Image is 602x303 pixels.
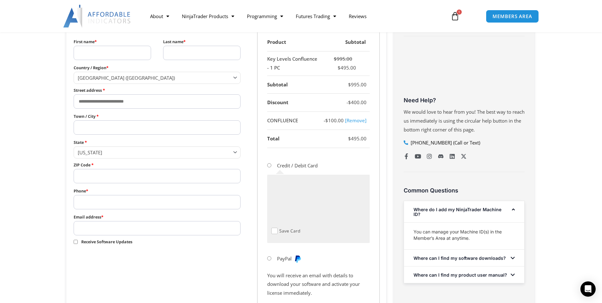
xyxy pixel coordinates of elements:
[347,99,348,105] span: -
[404,97,525,104] h3: Need Help?
[413,207,501,217] a: Where do I add my NinjaTrader Machine ID?
[81,239,132,245] span: Receive Software Updates
[267,94,322,112] th: Discount
[74,138,241,146] label: State
[404,250,524,266] div: Where can I find my software downloads?
[277,255,302,262] label: PayPal
[338,64,356,71] bdi: 495.00
[277,162,318,169] label: Credit / Debit Card
[144,9,175,24] a: About
[348,99,367,105] bdi: 400.00
[163,38,241,46] label: Last name
[404,109,525,133] span: We would love to hear from you! The best way to reach us immediately is using the circular help b...
[348,135,367,142] bdi: 495.00
[334,56,352,62] bdi: 995.00
[404,222,524,249] div: Where do I add my NinjaTrader Machine ID?
[580,281,596,297] div: Open Intercom Messenger
[78,149,231,156] span: Georgia
[289,9,342,24] a: Futures Trading
[267,33,322,51] th: Product
[404,201,524,222] div: Where do I add my NinjaTrader Machine ID?
[409,138,480,147] span: [PHONE_NUMBER] (Call or Text)
[144,9,443,24] nav: Menu
[493,14,532,19] span: MEMBERS AREA
[241,9,289,24] a: Programming
[267,112,322,130] th: CONFLUENCE
[404,187,525,194] h3: Common Questions
[270,178,364,226] iframe: Secure payment input frame
[486,10,539,23] a: MEMBERS AREA
[325,117,328,124] span: $
[348,81,351,88] span: $
[74,72,241,84] span: Country / Region
[279,228,300,234] label: Save Card
[338,64,341,71] span: $
[267,81,288,88] strong: Subtotal
[413,255,506,261] a: Where can I find my software downloads?
[175,9,241,24] a: NinjaTrader Products
[74,38,151,46] label: First name
[404,47,525,95] iframe: Customer reviews powered by Trustpilot
[267,51,322,76] td: Key Levels Confluence - 1 PC
[322,112,370,130] td: -
[348,135,351,142] span: $
[63,5,131,28] img: LogoAI | Affordable Indicators – NinjaTrader
[345,117,367,124] a: Remove confluence coupon
[294,255,301,263] img: PayPal
[74,64,241,72] label: Country / Region
[74,187,241,195] label: Phone
[441,7,469,25] a: 1
[404,266,524,283] div: Where can I find my product user manual?
[74,213,241,221] label: Email address
[457,10,462,15] span: 1
[413,272,507,278] a: Where can I find my product user manual?
[267,271,370,298] p: You will receive an email with details to download your software and activate your license immedi...
[74,240,78,244] input: Receive Software Updates
[322,33,370,51] th: Subtotal
[325,117,344,124] span: 100.00
[267,135,280,142] strong: Total
[78,75,231,81] span: United States (US)
[74,86,241,94] label: Street address
[413,229,515,241] p: You can manage your Machine ID(s) in the Member’s Area at anytime.
[348,99,351,105] span: $
[334,56,337,62] span: $
[74,146,241,158] span: State
[74,161,241,169] label: ZIP Code
[74,112,241,120] label: Town / City
[348,81,367,88] bdi: 995.00
[342,9,373,24] a: Reviews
